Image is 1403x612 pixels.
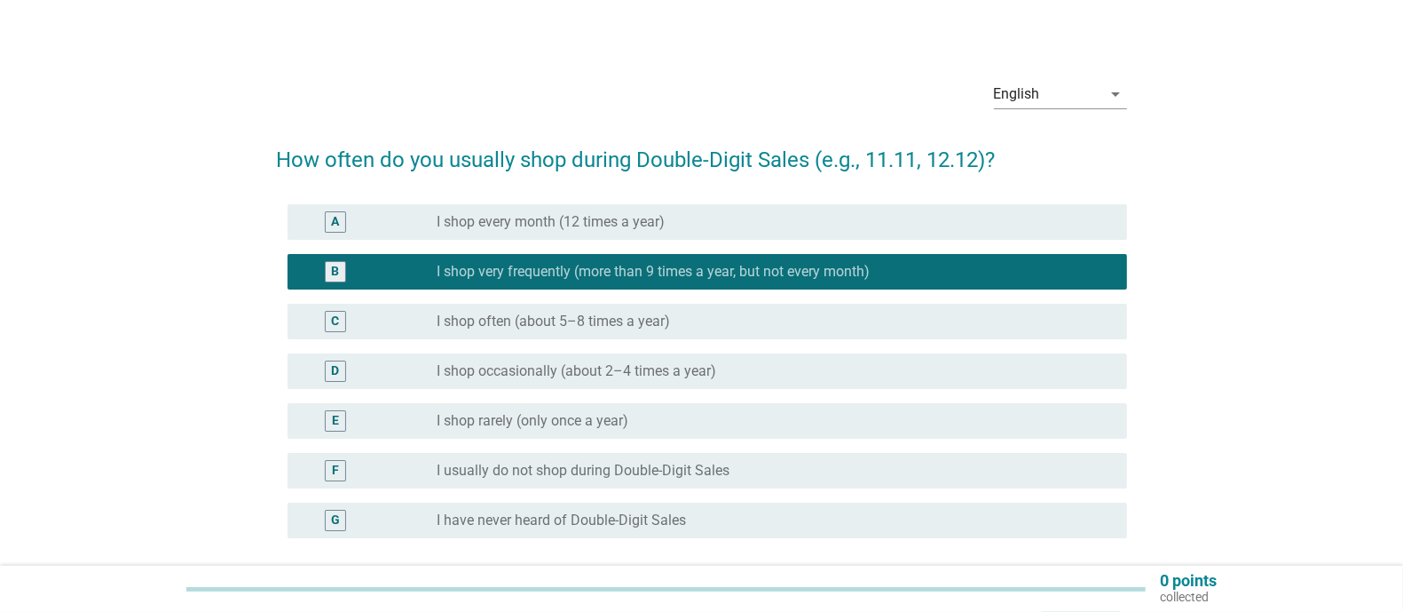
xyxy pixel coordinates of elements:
[277,126,1127,176] h2: How often do you usually shop during Double-Digit Sales (e.g., 11.11, 12.12)?
[437,313,670,330] label: I shop often (about 5–8 times a year)
[332,462,339,481] div: F
[331,362,339,381] div: D
[332,412,339,431] div: E
[331,263,339,282] div: B
[331,512,340,530] div: G
[437,362,716,380] label: I shop occasionally (about 2–4 times a year)
[437,263,870,281] label: I shop very frequently (more than 9 times a year, but not every month)
[437,412,628,430] label: I shop rarely (only once a year)
[1106,83,1127,105] i: arrow_drop_down
[331,313,339,331] div: C
[437,462,729,480] label: I usually do not shop during Double-Digit Sales
[1160,589,1217,605] p: collected
[437,512,686,529] label: I have never heard of Double-Digit Sales
[994,86,1040,102] div: English
[331,213,339,232] div: A
[1160,573,1217,589] p: 0 points
[437,213,665,231] label: I shop every month (12 times a year)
